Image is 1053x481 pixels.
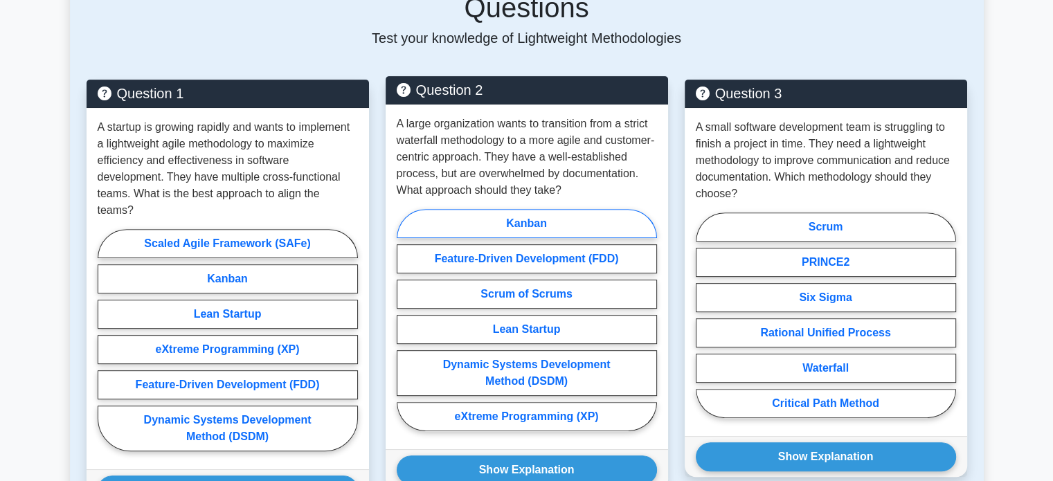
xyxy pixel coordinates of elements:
[87,30,967,46] p: Test your knowledge of Lightweight Methodologies
[696,283,956,312] label: Six Sigma
[98,229,358,258] label: Scaled Agile Framework (SAFe)
[98,119,358,219] p: A startup is growing rapidly and wants to implement a lightweight agile methodology to maximize e...
[696,85,956,102] h5: Question 3
[98,335,358,364] label: eXtreme Programming (XP)
[98,370,358,399] label: Feature-Driven Development (FDD)
[397,315,657,344] label: Lean Startup
[696,442,956,471] button: Show Explanation
[696,212,956,242] label: Scrum
[397,209,657,238] label: Kanban
[98,300,358,329] label: Lean Startup
[397,116,657,199] p: A large organization wants to transition from a strict waterfall methodology to a more agile and ...
[696,318,956,347] label: Rational Unified Process
[696,389,956,418] label: Critical Path Method
[98,406,358,451] label: Dynamic Systems Development Method (DSDM)
[98,264,358,293] label: Kanban
[397,82,657,98] h5: Question 2
[397,280,657,309] label: Scrum of Scrums
[397,350,657,396] label: Dynamic Systems Development Method (DSDM)
[696,119,956,202] p: A small software development team is struggling to finish a project in time. They need a lightwei...
[397,244,657,273] label: Feature-Driven Development (FDD)
[696,248,956,277] label: PRINCE2
[98,85,358,102] h5: Question 1
[397,402,657,431] label: eXtreme Programming (XP)
[696,354,956,383] label: Waterfall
